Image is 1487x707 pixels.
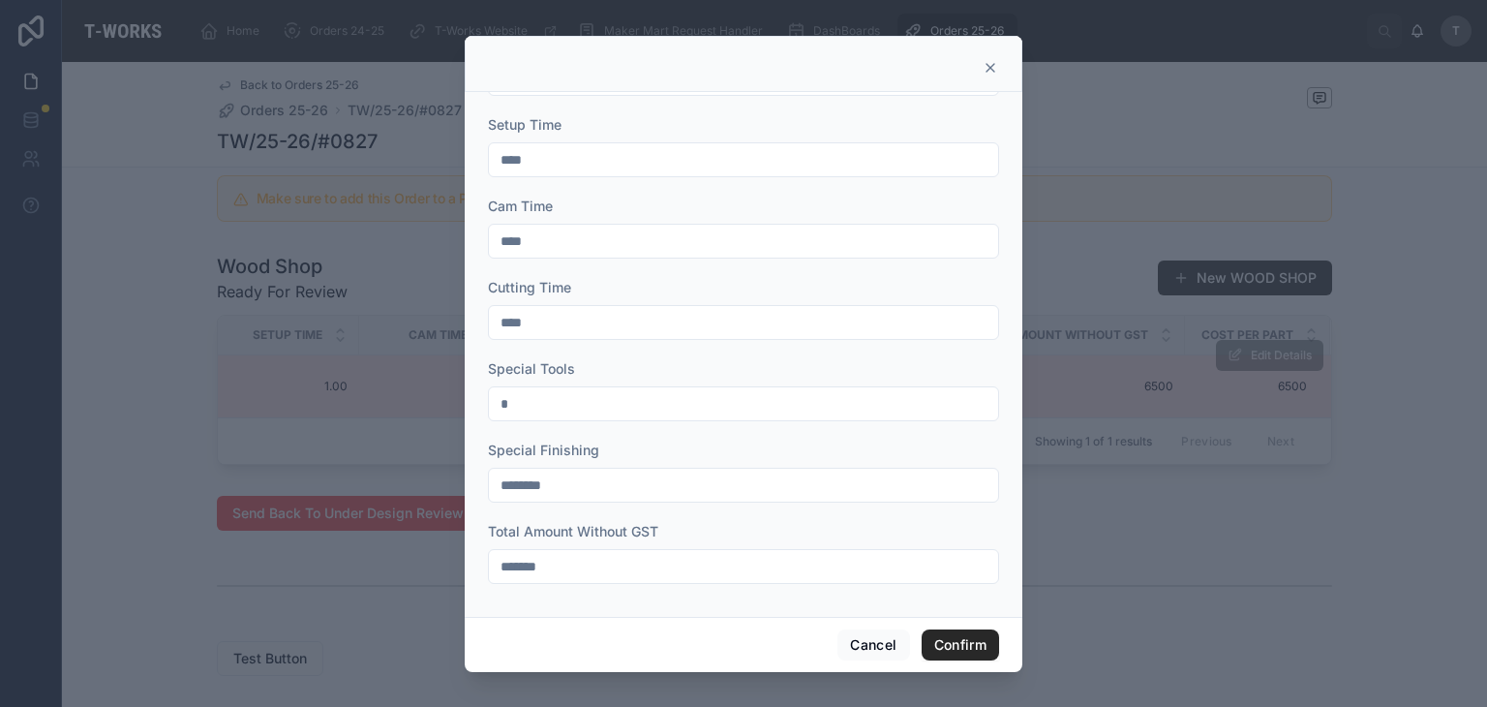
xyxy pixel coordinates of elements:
span: Special Finishing [488,442,599,458]
span: Setup Time [488,116,561,133]
span: Cam Time [488,198,553,214]
span: Special Tools [488,360,575,377]
button: Confirm [922,630,999,661]
span: Total Amount Without GST [488,523,658,539]
span: Cutting Time [488,279,571,295]
button: Cancel [837,630,909,661]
